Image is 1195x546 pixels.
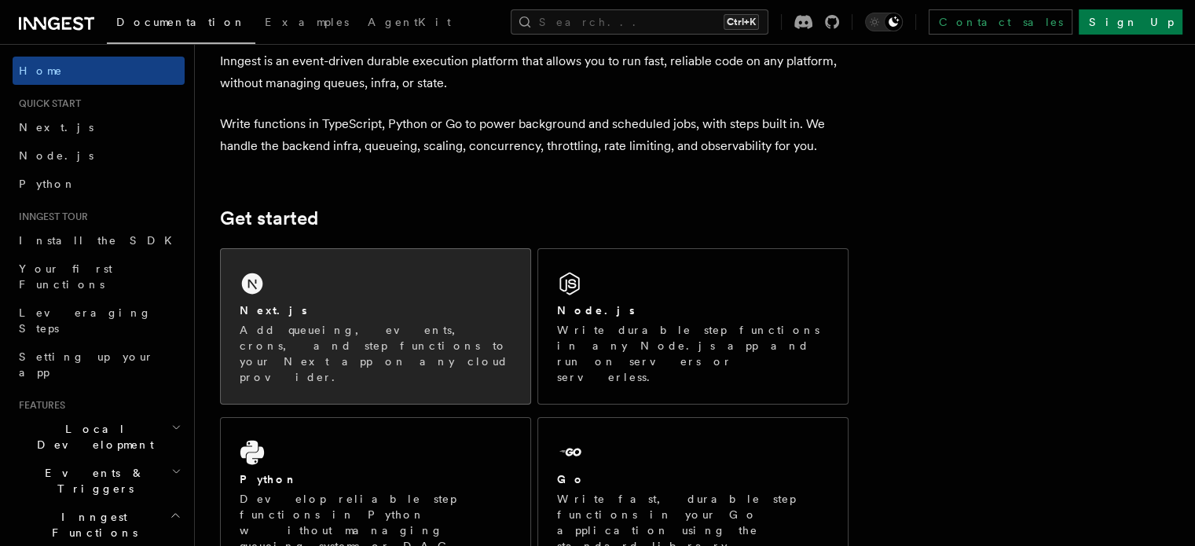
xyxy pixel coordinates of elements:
[240,471,298,487] h2: Python
[13,399,65,412] span: Features
[13,226,185,255] a: Install the SDK
[13,113,185,141] a: Next.js
[19,306,152,335] span: Leveraging Steps
[265,16,349,28] span: Examples
[13,459,185,503] button: Events & Triggers
[13,255,185,299] a: Your first Functions
[13,465,171,497] span: Events & Triggers
[220,113,849,157] p: Write functions in TypeScript, Python or Go to power background and scheduled jobs, with steps bu...
[13,421,171,453] span: Local Development
[13,343,185,387] a: Setting up your app
[19,63,63,79] span: Home
[13,170,185,198] a: Python
[537,248,849,405] a: Node.jsWrite durable step functions in any Node.js app and run on servers or serverless.
[557,471,585,487] h2: Go
[13,211,88,223] span: Inngest tour
[240,322,511,385] p: Add queueing, events, crons, and step functions to your Next app on any cloud provider.
[220,248,531,405] a: Next.jsAdd queueing, events, crons, and step functions to your Next app on any cloud provider.
[19,262,112,291] span: Your first Functions
[929,9,1072,35] a: Contact sales
[13,141,185,170] a: Node.js
[368,16,451,28] span: AgentKit
[220,50,849,94] p: Inngest is an event-driven durable execution platform that allows you to run fast, reliable code ...
[19,178,76,190] span: Python
[220,207,318,229] a: Get started
[13,415,185,459] button: Local Development
[724,14,759,30] kbd: Ctrl+K
[865,13,903,31] button: Toggle dark mode
[116,16,246,28] span: Documentation
[107,5,255,44] a: Documentation
[557,322,829,385] p: Write durable step functions in any Node.js app and run on servers or serverless.
[13,299,185,343] a: Leveraging Steps
[13,509,170,541] span: Inngest Functions
[19,234,181,247] span: Install the SDK
[240,302,307,318] h2: Next.js
[19,121,93,134] span: Next.js
[19,350,154,379] span: Setting up your app
[1079,9,1182,35] a: Sign Up
[511,9,768,35] button: Search...Ctrl+K
[358,5,460,42] a: AgentKit
[255,5,358,42] a: Examples
[13,57,185,85] a: Home
[557,302,635,318] h2: Node.js
[19,149,93,162] span: Node.js
[13,97,81,110] span: Quick start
